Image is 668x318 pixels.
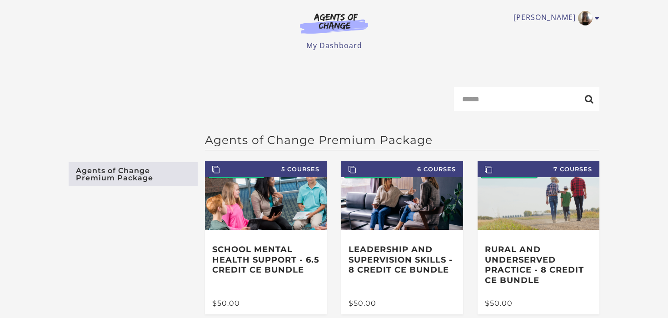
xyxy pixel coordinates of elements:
[290,13,378,34] img: Agents of Change Logo
[478,161,599,177] span: 7 Courses
[485,300,592,307] div: $50.00
[212,300,319,307] div: $50.00
[341,161,463,177] span: 6 Courses
[205,161,327,177] span: 5 Courses
[341,161,463,314] a: 6 Courses Leadership and Supervision Skills - 8 Credit CE Bundle $50.00
[69,162,198,186] a: Agents of Change Premium Package
[205,161,327,314] a: 5 Courses School Mental Health Support - 6.5 Credit CE Bundle $50.00
[478,161,599,314] a: 7 Courses Rural and Underserved Practice - 8 Credit CE Bundle $50.00
[212,244,319,275] h3: School Mental Health Support - 6.5 Credit CE Bundle
[485,244,592,285] h3: Rural and Underserved Practice - 8 Credit CE Bundle
[306,40,362,50] a: My Dashboard
[205,133,599,147] h2: Agents of Change Premium Package
[349,300,456,307] div: $50.00
[349,244,456,275] h3: Leadership and Supervision Skills - 8 Credit CE Bundle
[513,11,595,25] a: Toggle menu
